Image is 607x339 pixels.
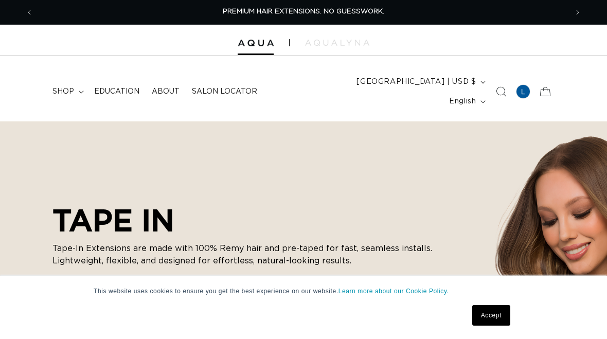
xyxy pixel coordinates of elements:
span: shop [52,87,74,96]
a: About [146,81,186,102]
a: Education [88,81,146,102]
button: English [443,92,490,111]
span: Salon Locator [192,87,257,96]
img: aqualyna.com [305,40,369,46]
a: Accept [472,305,510,326]
summary: Search [490,80,512,103]
span: About [152,87,180,96]
button: Previous announcement [18,3,41,22]
span: [GEOGRAPHIC_DATA] | USD $ [356,77,476,87]
img: Aqua Hair Extensions [238,40,274,47]
span: PREMIUM HAIR EXTENSIONS. NO GUESSWORK. [223,8,384,15]
span: Education [94,87,139,96]
button: [GEOGRAPHIC_DATA] | USD $ [350,72,490,92]
a: Salon Locator [186,81,263,102]
p: Tape-In Extensions are made with 100% Remy hair and pre-taped for fast, seamless installs. Lightw... [52,242,443,267]
span: English [449,96,476,107]
p: This website uses cookies to ensure you get the best experience on our website. [94,287,513,296]
h2: TAPE IN [52,202,443,238]
a: Learn more about our Cookie Policy. [338,288,449,295]
summary: shop [46,81,88,102]
button: Next announcement [566,3,589,22]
